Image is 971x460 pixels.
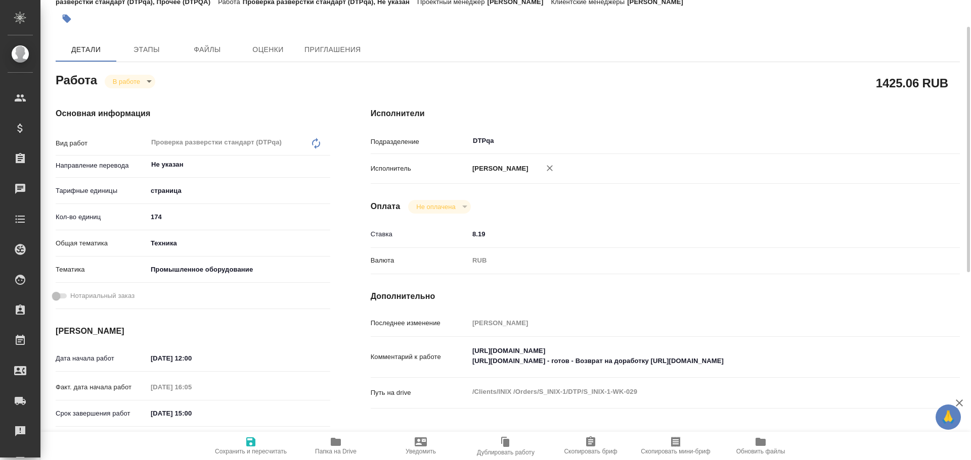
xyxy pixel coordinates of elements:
[56,265,147,275] p: Тематика
[371,352,469,362] p: Комментарий к работе
[56,70,97,88] h2: Работа
[469,316,911,330] input: Пустое поле
[463,432,548,460] button: Дублировать работу
[56,238,147,248] p: Общая тематика
[56,408,147,419] p: Срок завершения работ
[56,8,78,30] button: Добавить тэг
[244,43,292,56] span: Оценки
[469,252,911,269] div: RUB
[147,351,236,366] input: ✎ Введи что-нибудь
[548,432,633,460] button: Скопировать бриф
[371,200,401,213] h4: Оплата
[56,161,147,171] p: Направление перевода
[56,108,330,120] h4: Основная информация
[315,448,357,455] span: Папка на Drive
[105,75,155,88] div: В работе
[406,448,436,455] span: Уведомить
[876,74,948,91] h2: 1425.06 RUB
[940,406,957,428] span: 🙏
[936,404,961,430] button: 🙏
[469,164,528,174] p: [PERSON_NAME]
[56,186,147,196] p: Тарифные единицы
[62,43,110,56] span: Детали
[147,406,236,421] input: ✎ Введи что-нибудь
[304,43,361,56] span: Приглашения
[56,212,147,222] p: Кол-во единиц
[147,380,236,394] input: Пустое поле
[147,182,330,199] div: страница
[183,43,232,56] span: Файлы
[641,448,710,455] span: Скопировать мини-бриф
[371,388,469,398] p: Путь на drive
[56,382,147,392] p: Факт. дата начала работ
[147,235,330,252] div: Техника
[325,164,327,166] button: Open
[371,229,469,239] p: Ставка
[293,432,378,460] button: Папка на Drive
[371,255,469,266] p: Валюта
[469,227,911,241] input: ✎ Введи что-нибудь
[56,138,147,148] p: Вид работ
[718,432,803,460] button: Обновить файлы
[147,210,330,224] input: ✎ Введи что-нибудь
[371,290,960,302] h4: Дополнительно
[56,353,147,364] p: Дата начала работ
[736,448,785,455] span: Обновить файлы
[633,432,718,460] button: Скопировать мини-бриф
[469,342,911,370] textarea: [URL][DOMAIN_NAME] [URL][DOMAIN_NAME] - готов - Возврат на доработку [URL][DOMAIN_NAME]
[70,291,135,301] span: Нотариальный заказ
[110,77,143,86] button: В работе
[371,318,469,328] p: Последнее изменение
[564,448,617,455] span: Скопировать бриф
[215,448,287,455] span: Сохранить и пересчитать
[469,383,911,400] textarea: /Clients/INIX /Orders/S_INIX-1/DTP/S_INIX-1-WK-029
[413,202,458,211] button: Не оплачена
[371,108,960,120] h4: Исполнители
[208,432,293,460] button: Сохранить и пересчитать
[122,43,171,56] span: Этапы
[378,432,463,460] button: Уведомить
[905,140,907,142] button: Open
[408,200,470,214] div: В работе
[477,449,535,456] span: Дублировать работу
[539,157,561,179] button: Удалить исполнителя
[147,261,330,278] div: Промышленное оборудование
[56,325,330,337] h4: [PERSON_NAME]
[371,137,469,147] p: Подразделение
[371,164,469,174] p: Исполнитель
